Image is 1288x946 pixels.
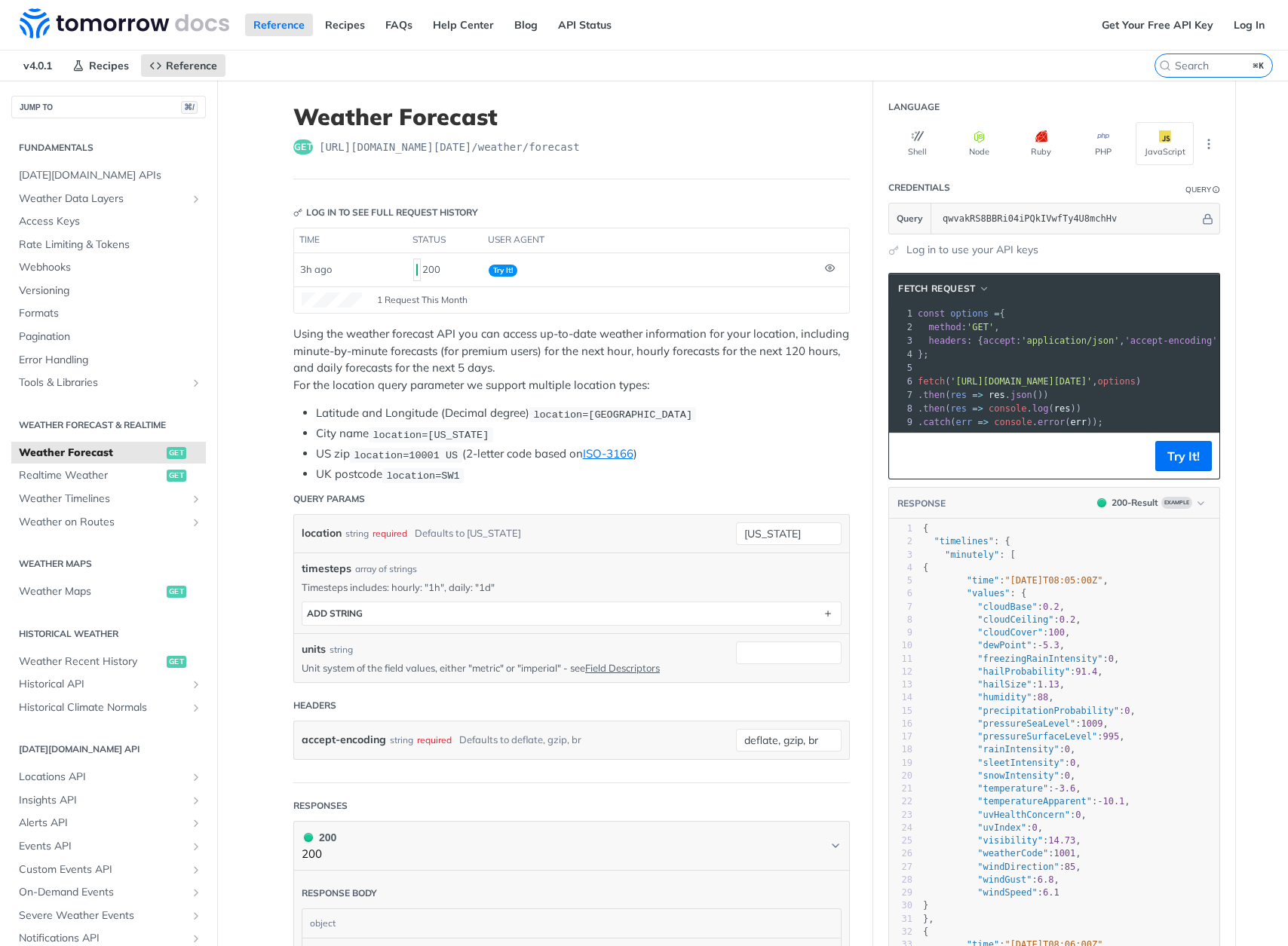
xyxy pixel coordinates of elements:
span: Rate Limiting & Tokens [19,237,202,253]
span: "pressureSurfaceLevel" [977,731,1097,742]
span: 1 Request This Month [377,293,468,307]
span: Alerts API [19,816,186,831]
a: Historical Climate NormalsShow subpages for Historical Climate Normals [11,696,206,719]
span: Realtime Weather [19,468,163,483]
span: get [167,447,186,459]
span: "pressureSeaLevel" [977,718,1075,729]
div: 9 [889,415,915,429]
label: accept-encoding [302,729,386,751]
a: Weather Recent Historyget [11,651,206,673]
div: 200 [413,257,477,283]
div: Credentials [888,181,950,194]
span: { [918,308,1005,319]
a: FAQs [377,14,421,36]
a: Access Keys [11,210,206,233]
div: Defaults to [US_STATE] [415,522,521,544]
span: 'application/json' [1021,335,1119,346]
div: 8 [889,614,912,626]
div: Query [1185,184,1211,195]
span: Pagination [19,329,202,344]
div: Language [888,100,940,114]
button: Show subpages for Events API [190,840,202,853]
span: "snowIntensity" [977,770,1059,781]
div: 2 [889,535,912,548]
div: 19 [889,757,912,770]
a: Weather Data LayersShow subpages for Weather Data Layers [11,188,206,210]
a: Events APIShow subpages for Events API [11,835,206,858]
th: status [407,228,483,253]
span: . ( . ()) [918,390,1049,400]
span: "dewPoint" [977,640,1032,651]
span: : , [923,627,1070,638]
span: . ( . ( )) [918,403,1081,414]
span: location=10001 US [354,449,458,461]
span: location=SW1 [386,470,459,481]
span: fetch [918,376,945,387]
button: Show subpages for Historical Climate Normals [190,702,202,714]
span: https://api.tomorrow.io/v4/weather/forecast [319,139,580,155]
span: res [950,403,967,414]
a: Reference [245,14,313,36]
span: 0 [1065,770,1070,781]
span: "rainIntensity" [977,744,1059,755]
span: : , [923,810,1087,820]
span: "precipitationProbability" [977,706,1119,716]
a: Insights APIShow subpages for Insights API [11,789,206,812]
span: Severe Weather Events [19,908,186,923]
span: console [994,417,1032,427]
span: '[URL][DOMAIN_NAME][DATE]' [950,376,1092,387]
span: [DATE][DOMAIN_NAME] APIs [19,168,202,183]
a: Versioning [11,280,206,302]
a: Weather Mapsget [11,580,206,603]
span: Weather Timelines [19,491,186,507]
span: : , [923,679,1065,690]
div: Responses [293,799,348,813]
div: 4 [889,562,912,574]
span: headers [928,335,967,346]
li: UK postcode [316,466,850,483]
span: 0.2 [1043,602,1060,612]
span: { [923,523,928,534]
a: Alerts APIShow subpages for Alerts API [11,812,206,834]
span: }; [918,349,929,360]
button: Show subpages for Tools & Libraries [190,377,202,389]
span: Webhooks [19,260,202,275]
span: 0 [1065,744,1070,755]
span: : , [923,654,1119,664]
a: Reference [141,54,225,77]
span: : , [923,796,1130,807]
span: Recipes [89,59,129,72]
span: "values" [967,588,1010,599]
div: 3 [889,334,915,347]
span: Versioning [19,283,202,298]
span: : , [923,575,1109,586]
a: [DATE][DOMAIN_NAME] APIs [11,164,206,187]
span: Historical API [19,677,186,692]
div: 10 [889,639,912,652]
span: 0 [1124,706,1130,716]
a: Webhooks [11,256,206,279]
span: Custom Events API [19,862,186,877]
span: 0.2 [1060,614,1076,625]
span: Insights API [19,793,186,808]
div: 17 [889,730,912,743]
h2: [DATE][DOMAIN_NAME] API [11,742,206,756]
span: : , [923,706,1136,716]
button: Show subpages for Insights API [190,794,202,807]
button: JavaScript [1136,122,1194,165]
div: array of strings [355,562,417,576]
a: Severe Weather EventsShow subpages for Severe Weather Events [11,905,206,927]
span: Error Handling [19,353,202,368]
span: timesteps [302,561,351,577]
span: method [928,322,961,332]
div: 7 [889,601,912,614]
span: json [1010,390,1032,400]
button: Try It! [1155,441,1212,471]
span: : , [923,758,1081,768]
a: Error Handling [11,349,206,372]
span: : [ [923,550,1016,560]
a: Field Descriptors [585,662,660,674]
span: 0 [1109,654,1114,664]
h2: Fundamentals [11,141,206,155]
button: RESPONSE [897,496,946,511]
